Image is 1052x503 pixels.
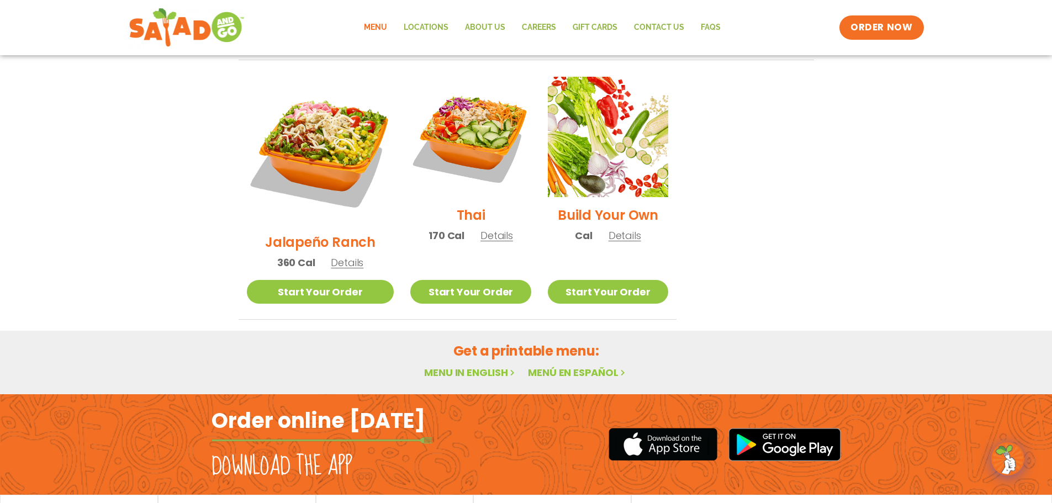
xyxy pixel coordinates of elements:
[992,443,1023,474] img: wpChatIcon
[212,451,352,482] h2: Download the app
[429,228,464,243] span: 170 Cal
[395,15,457,40] a: Locations
[277,255,315,270] span: 360 Cal
[839,15,923,40] a: ORDER NOW
[247,280,394,304] a: Start Your Order
[575,228,592,243] span: Cal
[850,21,912,34] span: ORDER NOW
[564,15,626,40] a: GIFT CARDS
[692,15,729,40] a: FAQs
[331,256,363,269] span: Details
[548,77,668,197] img: Product photo for Build Your Own
[457,205,485,225] h2: Thai
[609,229,641,242] span: Details
[247,77,394,224] img: Product photo for Jalapeño Ranch Salad
[480,229,513,242] span: Details
[410,280,531,304] a: Start Your Order
[514,15,564,40] a: Careers
[356,15,395,40] a: Menu
[265,232,376,252] h2: Jalapeño Ranch
[239,341,814,361] h2: Get a printable menu:
[728,428,841,461] img: google_play
[410,77,531,197] img: Product photo for Thai Salad
[528,366,627,379] a: Menú en español
[609,426,717,462] img: appstore
[212,407,425,434] h2: Order online [DATE]
[356,15,729,40] nav: Menu
[548,280,668,304] a: Start Your Order
[129,6,245,50] img: new-SAG-logo-768×292
[212,437,432,443] img: fork
[457,15,514,40] a: About Us
[424,366,517,379] a: Menu in English
[626,15,692,40] a: Contact Us
[558,205,658,225] h2: Build Your Own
